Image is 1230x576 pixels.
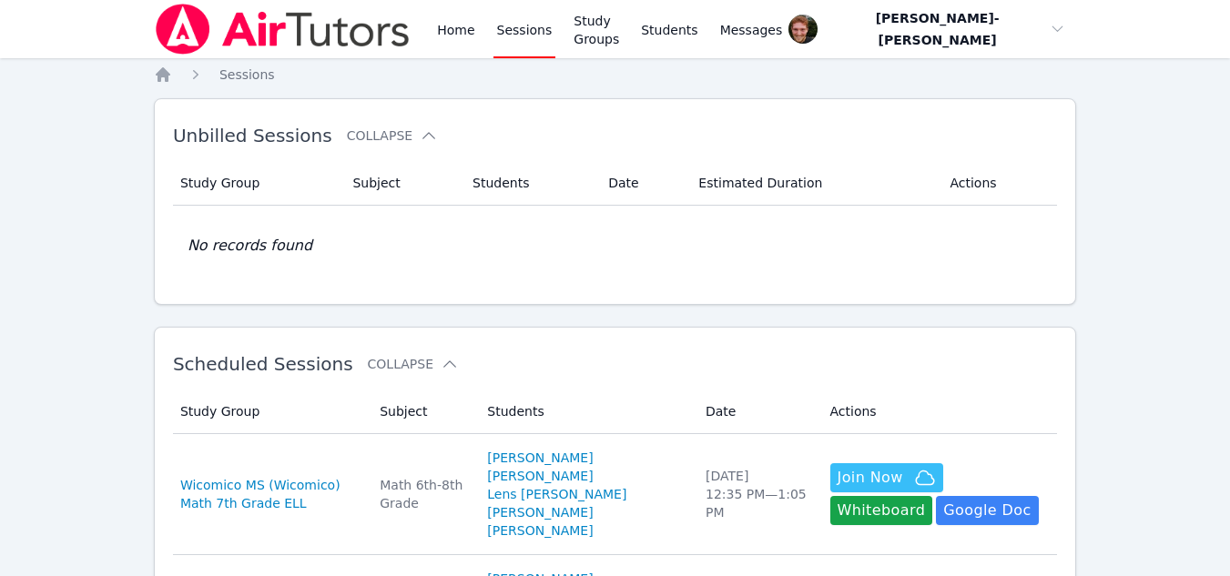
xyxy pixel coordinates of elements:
[154,4,412,55] img: Air Tutors
[597,161,687,206] th: Date
[830,463,943,492] button: Join Now
[936,496,1038,525] a: Google Doc
[173,125,332,147] span: Unbilled Sessions
[462,161,597,206] th: Students
[487,449,593,467] a: [PERSON_NAME]
[487,521,593,540] a: [PERSON_NAME]
[173,206,1057,286] td: No records found
[476,389,695,434] th: Students
[706,467,808,521] div: [DATE] 12:35 PM — 1:05 PM
[819,389,1058,434] th: Actions
[368,355,459,373] button: Collapse
[347,126,438,145] button: Collapse
[219,67,275,82] span: Sessions
[830,496,933,525] button: Whiteboard
[173,161,342,206] th: Study Group
[487,503,593,521] a: [PERSON_NAME]
[180,476,358,512] a: Wicomico MS (Wicomico) Math 7th Grade ELL
[380,476,465,512] div: Math 6th-8th Grade
[487,467,593,485] a: [PERSON_NAME]
[369,389,476,434] th: Subject
[687,161,939,206] th: Estimated Duration
[219,66,275,84] a: Sessions
[341,161,462,206] th: Subject
[487,485,626,503] a: Lens [PERSON_NAME]
[173,353,353,375] span: Scheduled Sessions
[173,389,369,434] th: Study Group
[154,66,1076,84] nav: Breadcrumb
[695,389,819,434] th: Date
[939,161,1057,206] th: Actions
[173,434,1057,555] tr: Wicomico MS (Wicomico) Math 7th Grade ELLMath 6th-8th Grade[PERSON_NAME][PERSON_NAME]Lens [PERSON...
[838,467,903,489] span: Join Now
[720,21,783,39] span: Messages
